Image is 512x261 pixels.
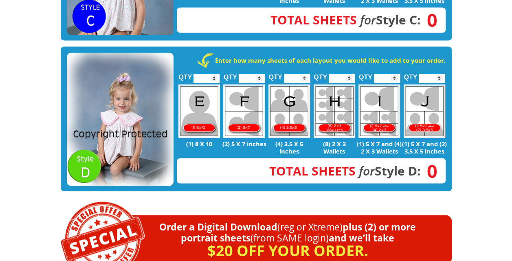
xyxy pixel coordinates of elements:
span: Total Sheets [270,11,357,28]
p: (8) 2 X 3 Wallets [312,140,357,155]
img: F [223,84,265,138]
label: QTY [178,65,192,85]
span: 0 [421,166,437,175]
p: (2) 5 X 7 inches [222,140,267,147]
label: QTY [359,65,372,85]
label: QTY [314,65,327,85]
strong: Style C: [270,11,421,28]
img: H [314,84,355,138]
label: QTY [404,65,417,85]
strong: Style D: [269,162,421,179]
label: QTY [224,65,237,85]
img: STYLE D [67,53,174,186]
span: 0 [421,15,437,24]
p: (4) 3.5 X 5 inches [267,140,312,155]
img: G [268,84,310,138]
em: for [360,11,376,28]
p: (1) 8 X 10 [177,140,222,147]
img: I [358,84,400,138]
p: (1) 5 X 7 and (2) 3.5 X 5 inches [402,140,447,155]
label: QTY [269,65,282,85]
span: Total Sheets [269,162,356,179]
strong: Enter how many sheets of each layout you would like to add to your order. [215,56,446,64]
p: Order a Digital Download plus (2) or more portrait sheets and we’ll take [83,221,452,243]
span: (reg or Xtreme) [277,220,343,233]
p: (1) 5 X 7 and (4) 2 X 3 Wallets [357,140,402,155]
p: $20 off your order. [83,243,452,256]
em: for [359,162,375,179]
img: E [178,84,220,138]
span: (from SAME login) [251,231,329,244]
img: J [404,84,445,138]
